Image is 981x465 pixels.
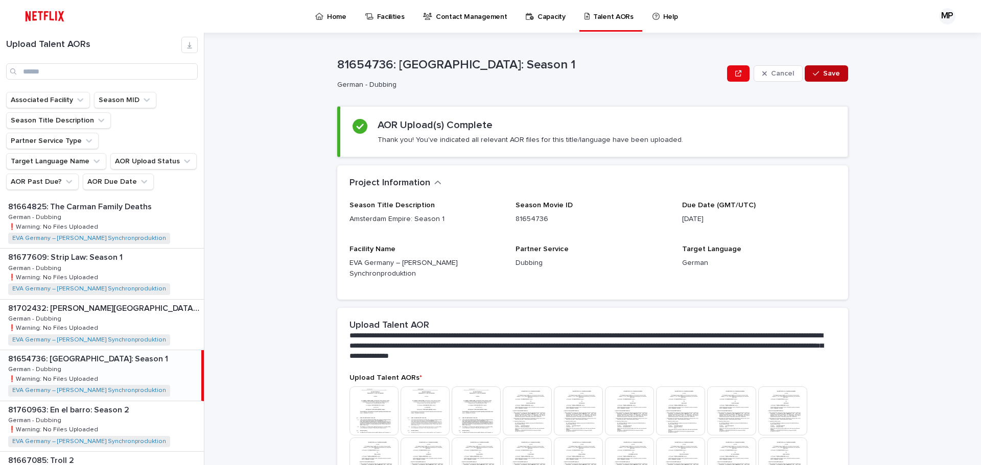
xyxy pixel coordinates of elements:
p: ❗️Warning: No Files Uploaded [8,323,100,332]
p: [DATE] [682,214,836,225]
p: 81654736: [GEOGRAPHIC_DATA]: Season 1 [8,352,170,364]
span: Save [823,70,840,77]
button: Target Language Name [6,153,106,169]
p: German - Dubbing [8,263,63,272]
span: Facility Name [349,246,395,253]
p: German - Dubbing [337,81,719,89]
span: Target Language [682,246,741,253]
button: AOR Upload Status [110,153,197,169]
button: Cancel [754,65,803,82]
button: Save [805,65,848,82]
a: EVA Germany – [PERSON_NAME] Synchronproduktion [12,235,166,242]
h2: Project Information [349,178,430,189]
button: Season Title Description [6,112,111,129]
p: ❗️Warning: No Files Uploaded [8,374,100,383]
p: 81760963: En el barro: Season 2 [8,403,131,415]
span: Season Title Description [349,202,435,209]
button: AOR Due Date [83,174,154,190]
button: Partner Service Type [6,133,99,149]
span: Season Movie ID [516,202,573,209]
p: German - Dubbing [8,415,63,424]
p: 81677609: Strip Law: Season 1 [8,251,125,262]
h2: AOR Upload(s) Complete [378,119,493,131]
p: ❗️Warning: No Files Uploaded [8,272,100,281]
p: 81654736 [516,214,669,225]
p: Thank you! You've indicated all relevant AOR files for this title/language have been uploaded. [378,135,683,144]
a: EVA Germany – [PERSON_NAME] Synchronproduktion [12,285,166,292]
h2: Upload Talent AOR [349,320,429,331]
div: MP [939,8,955,25]
a: EVA Germany – [PERSON_NAME] Synchronproduktion [12,438,166,445]
button: Season MID [94,92,156,108]
input: Search [6,63,198,80]
p: German - Dubbing [8,364,63,373]
p: German - Dubbing [8,313,63,323]
button: AOR Past Due? [6,174,79,190]
p: ❗️Warning: No Files Uploaded [8,424,100,433]
p: ❗️Warning: No Files Uploaded [8,222,100,231]
p: Amsterdam Empire: Season 1 [349,214,503,225]
span: Upload Talent AORs [349,374,422,381]
button: Associated Facility [6,92,90,108]
p: Dubbing [516,258,669,268]
p: 81654736: [GEOGRAPHIC_DATA]: Season 1 [337,58,723,72]
span: Cancel [771,70,794,77]
button: Project Information [349,178,441,189]
a: EVA Germany – [PERSON_NAME] Synchronproduktion [12,387,166,394]
p: German [682,258,836,268]
img: ifQbXi3ZQGMSEF7WDB7W [20,6,69,27]
p: 81702432: [PERSON_NAME][GEOGRAPHIC_DATA] Trip [8,302,202,313]
p: German - Dubbing [8,212,63,221]
span: Due Date (GMT/UTC) [682,202,756,209]
a: EVA Germany – [PERSON_NAME] Synchronproduktion [12,336,166,344]
span: Partner Service [516,246,569,253]
h1: Upload Talent AORs [6,39,181,51]
p: 81664825: The Carman Family Deaths [8,200,154,212]
p: EVA Germany – [PERSON_NAME] Synchronproduktion [349,258,503,279]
